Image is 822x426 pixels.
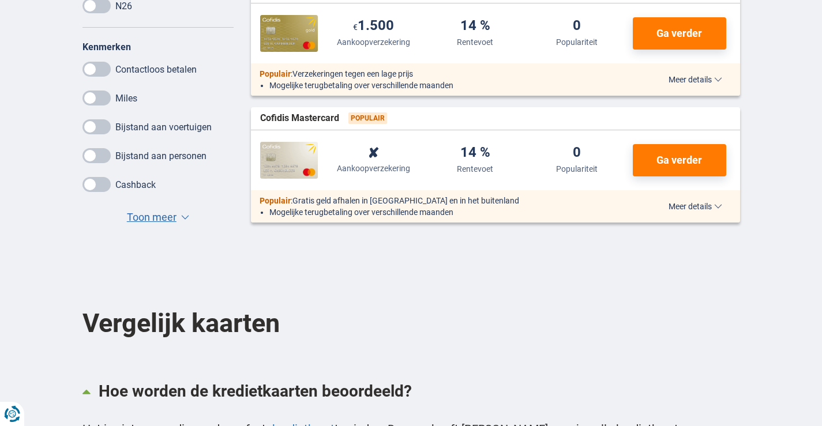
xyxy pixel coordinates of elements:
[269,206,625,218] li: Mogelijke terugbetaling over verschillende maanden
[460,145,490,161] div: 14 %
[260,112,339,125] span: Cofidis Mastercard
[115,64,197,75] label: Contactloos betalen
[457,36,493,48] div: Rentevoet
[260,15,318,52] img: Cofidis
[292,69,413,78] span: Verzekeringen tegen een lage prijs
[260,196,291,205] span: Populair
[251,68,635,80] div: :
[656,28,702,39] span: Ga verder
[292,196,519,205] span: Gratis geld afhalen in [GEOGRAPHIC_DATA] en in het buitenland
[633,144,726,176] button: Ga verder
[115,150,207,161] label: Bijstand aan personen
[269,80,625,91] li: Mogelijke terugbetaling over verschillende maanden
[337,163,410,174] div: Aankoopverzekering
[633,17,726,50] button: Ga verder
[573,145,581,161] div: 0
[251,195,635,206] div: :
[260,69,291,78] span: Populair
[82,370,740,412] a: Hoe worden de kredietkaarten beoordeeld?
[353,18,394,34] div: 1.500
[115,179,156,190] label: Cashback
[115,93,137,104] label: Miles
[573,18,581,34] div: 0
[82,282,740,364] h2: Vergelijk kaarten
[660,202,731,211] button: Meer details
[337,36,410,48] div: Aankoopverzekering
[669,76,722,84] span: Meer details
[115,1,132,12] label: N26
[123,209,193,225] button: Toon meer ▼
[656,155,702,165] span: Ga verder
[660,75,731,84] button: Meer details
[556,36,598,48] div: Populariteit
[115,122,212,133] label: Bijstand aan voertuigen
[460,18,490,34] div: 14 %
[348,112,387,124] span: Populair
[181,215,189,220] span: ▼
[669,202,722,210] span: Meer details
[127,210,177,225] span: Toon meer
[353,22,358,32] span: €
[457,163,493,175] div: Rentevoet
[367,146,379,160] div: ✘
[556,163,598,175] div: Populariteit
[82,42,131,52] label: Kenmerken
[260,142,318,179] img: Cofidis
